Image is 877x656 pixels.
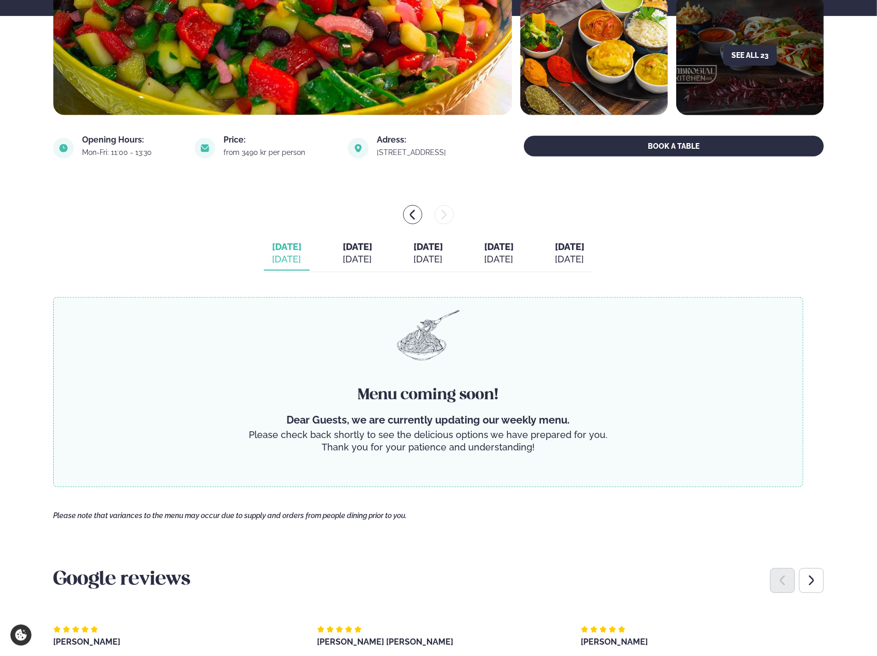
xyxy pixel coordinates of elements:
span: [DATE] [272,241,301,252]
span: [DATE] [343,241,372,252]
img: pasta [397,310,460,361]
button: [DATE] [DATE] [334,237,380,271]
button: BOOK A TABLE [524,136,824,157]
div: [PERSON_NAME] [581,638,824,646]
a: Cookie settings [10,624,31,646]
span: [DATE] [413,241,443,252]
button: [DATE] [DATE] [547,237,593,271]
div: [DATE] [413,253,443,265]
div: [DATE] [555,253,584,265]
button: [DATE] [DATE] [264,237,310,271]
h4: Menu coming soon! [248,385,609,405]
p: Please check back shortly to see the delicious options we have prepared for you. Thank you for yo... [248,429,609,454]
div: [PERSON_NAME] [53,638,296,646]
button: menu-btn-left [403,205,422,224]
button: [DATE] [DATE] [405,237,451,271]
button: menu-btn-right [435,205,454,224]
span: [DATE] [484,241,514,252]
div: Price: [224,136,336,144]
div: [PERSON_NAME] [PERSON_NAME] [317,638,560,646]
div: Previous slide [770,568,795,593]
span: [DATE] [555,241,584,252]
button: See all 23 [723,45,777,66]
span: Please note that variances to the menu may occur due to supply and orders from people dining prio... [53,511,407,520]
div: [DATE] [272,253,301,265]
img: image alt [53,138,74,159]
a: link [377,146,476,159]
div: [DATE] [484,253,514,265]
div: from 3490 kr per person [224,148,336,157]
p: Dear Guests, we are currently updating our weekly menu. [248,414,609,426]
div: Mon-Fri: 11:00 - 13:30 [82,148,182,157]
img: image alt [195,138,215,159]
div: Adress: [377,136,476,144]
h3: Google reviews [53,568,824,592]
button: [DATE] [DATE] [476,237,522,271]
div: Next slide [799,568,824,593]
div: Opening Hours: [82,136,182,144]
img: image alt [348,138,369,159]
div: [DATE] [343,253,372,265]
